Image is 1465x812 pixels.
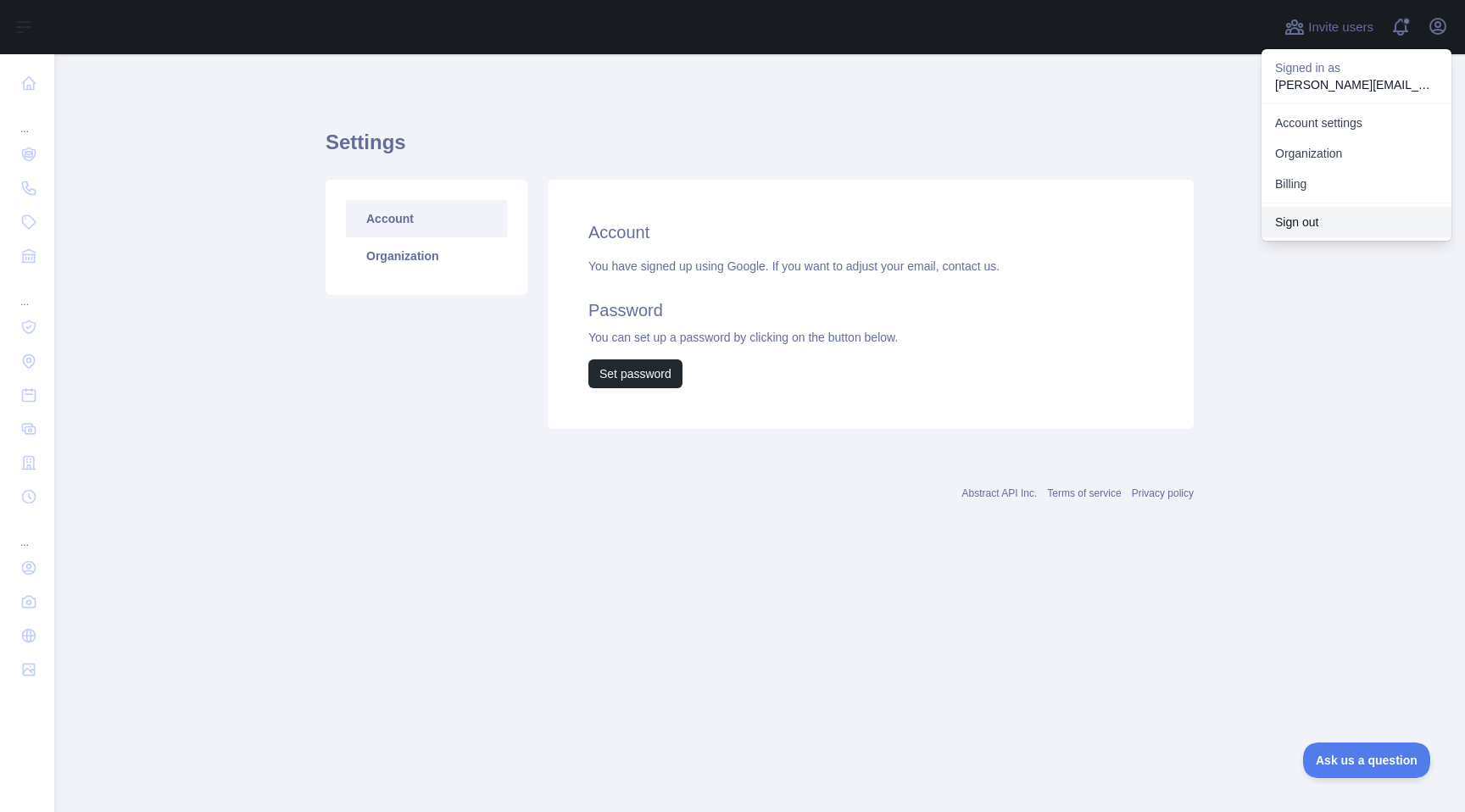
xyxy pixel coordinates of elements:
a: Organization [346,237,507,275]
div: ... [14,515,41,549]
button: Sign out [1262,207,1451,237]
a: Abstract API Inc. [962,487,1038,499]
button: Set password [588,359,682,388]
a: Terms of service [1047,487,1121,499]
h1: Settings [326,129,1194,170]
span: Invite users [1308,18,1373,37]
div: ... [14,102,41,136]
button: Invite users [1281,14,1377,41]
button: Billing [1262,169,1451,199]
p: [PERSON_NAME][EMAIL_ADDRESS][DOMAIN_NAME] [1275,76,1438,93]
div: You have signed up using Google. If you want to adjust your email, You can set up a password by c... [588,258,1153,388]
h2: Account [588,220,1153,244]
p: Signed in as [1275,59,1438,76]
h2: Password [588,298,1153,322]
a: Account [346,200,507,237]
a: Account settings [1262,108,1451,138]
a: contact us. [942,259,1000,273]
iframe: Toggle Customer Support [1303,742,1431,778]
a: Privacy policy [1132,487,1194,499]
a: Organization [1262,138,1451,169]
div: ... [14,275,41,309]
